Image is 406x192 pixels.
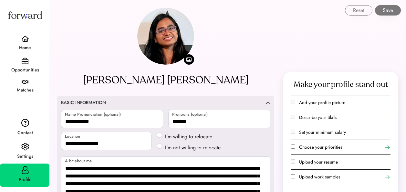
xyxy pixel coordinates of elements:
[21,143,29,151] img: settings.svg
[21,36,29,42] img: home.svg
[299,174,340,180] label: Upload work samples
[6,5,43,25] img: Forward logo
[137,8,194,65] img: https%3A%2F%2F9c4076a67d41be3ea2c0407e1814dbd4.cdn.bubble.io%2Ff1755809183818x543527523898007940%...
[163,144,223,152] label: I'm not willing to relocate
[21,119,29,127] img: contact.svg
[345,5,372,16] button: Reset
[299,144,342,150] label: Choose your priorities
[1,176,49,184] div: Profile
[294,80,388,90] div: Make your profile stand out
[375,5,401,16] button: Save
[1,153,49,160] div: Settings
[266,101,270,104] img: caret-up.svg
[1,66,49,74] div: Opportunities
[299,129,346,135] label: Set your minimum salary
[299,114,337,121] label: Describe your Skills
[163,133,223,141] label: I'm willing to relocate
[1,44,49,52] div: Home
[299,159,338,165] label: Upload your resume
[1,129,49,137] div: Contact
[299,99,345,106] label: Add your profile picture
[1,86,49,94] div: Matches
[22,80,28,84] img: handshake.svg
[22,58,28,64] img: briefcase.svg
[83,72,249,88] div: [PERSON_NAME] [PERSON_NAME]
[61,100,106,106] div: BASIC INFORMATION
